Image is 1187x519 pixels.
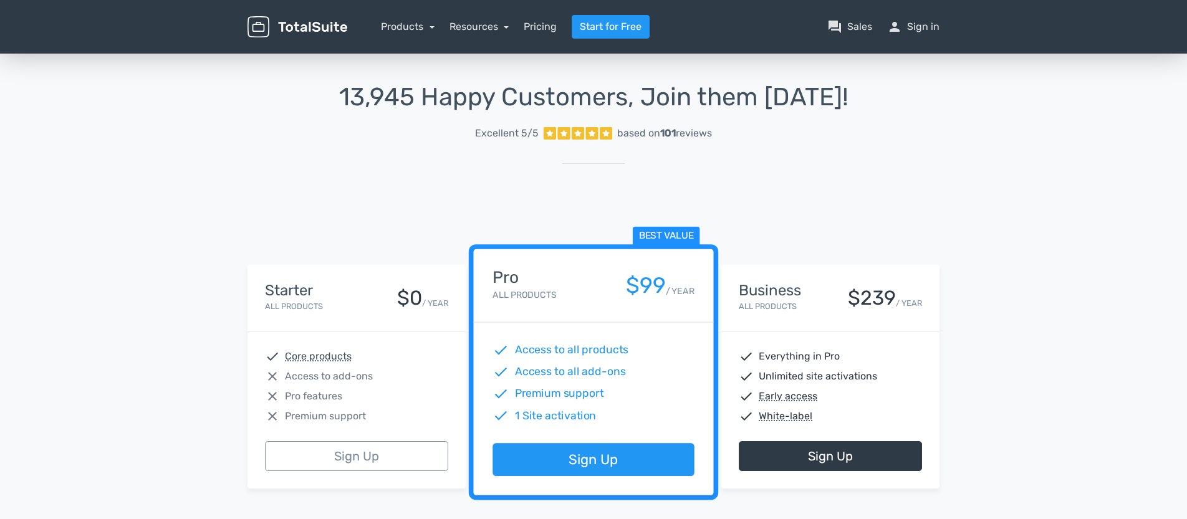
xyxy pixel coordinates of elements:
[739,389,754,404] span: check
[739,282,801,298] h4: Business
[247,16,347,38] img: TotalSuite for WordPress
[449,21,509,32] a: Resources
[896,297,922,309] small: / YEAR
[617,126,712,141] div: based on reviews
[493,386,509,402] span: check
[475,126,539,141] span: Excellent 5/5
[739,369,754,384] span: check
[265,282,323,298] h4: Starter
[265,441,448,471] a: Sign Up
[285,389,342,404] span: Pro features
[515,342,629,358] span: Access to all products
[493,290,556,300] small: All Products
[848,287,896,309] div: $239
[666,285,694,298] small: / YEAR
[493,407,509,424] span: check
[827,19,872,34] a: question_answerSales
[626,274,666,298] div: $99
[247,121,940,146] a: Excellent 5/5 based on101reviews
[759,369,877,384] span: Unlimited site activations
[827,19,842,34] span: question_answer
[759,409,812,424] abbr: White-label
[265,369,280,384] span: close
[265,302,323,311] small: All Products
[739,349,754,364] span: check
[515,364,626,380] span: Access to all add-ons
[739,441,922,471] a: Sign Up
[739,302,797,311] small: All Products
[633,227,700,246] span: Best value
[493,269,556,287] h4: Pro
[285,369,373,384] span: Access to add-ons
[887,19,940,34] a: personSign in
[515,386,604,402] span: Premium support
[739,409,754,424] span: check
[285,349,352,364] abbr: Core products
[422,297,448,309] small: / YEAR
[759,349,840,364] span: Everything in Pro
[493,364,509,380] span: check
[493,444,694,477] a: Sign Up
[524,19,557,34] a: Pricing
[493,342,509,358] span: check
[265,389,280,404] span: close
[381,21,435,32] a: Products
[397,287,422,309] div: $0
[265,409,280,424] span: close
[887,19,902,34] span: person
[265,349,280,364] span: check
[247,83,940,111] h1: 13,945 Happy Customers, Join them [DATE]!
[285,409,366,424] span: Premium support
[759,389,817,404] abbr: Early access
[572,15,650,39] a: Start for Free
[660,127,676,139] strong: 101
[515,407,597,424] span: 1 Site activation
